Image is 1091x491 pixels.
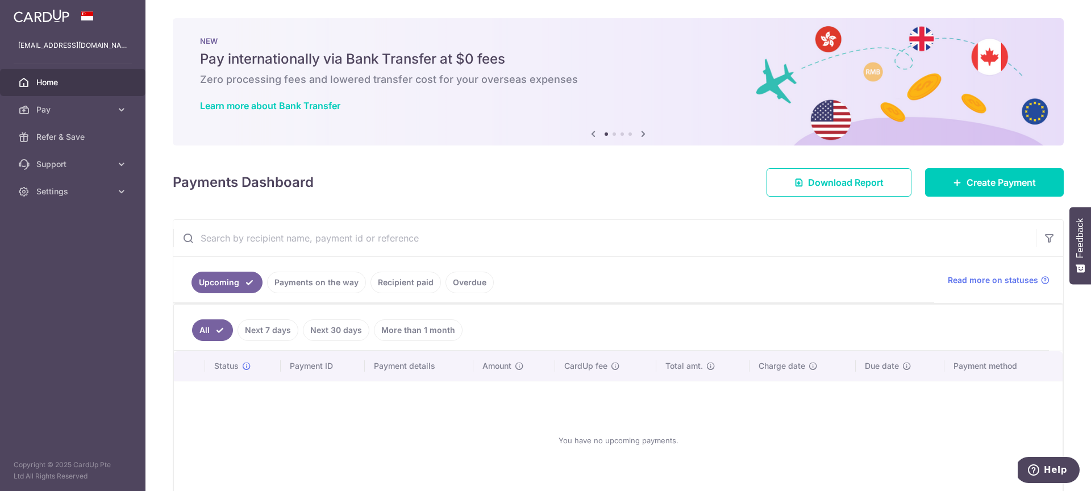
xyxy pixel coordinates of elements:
a: Upcoming [191,272,263,293]
a: Next 30 days [303,319,369,341]
iframe: Opens a widget where you can find more information [1018,457,1080,485]
h6: Zero processing fees and lowered transfer cost for your overseas expenses [200,73,1036,86]
a: Learn more about Bank Transfer [200,100,340,111]
span: Create Payment [967,176,1036,189]
h5: Pay internationally via Bank Transfer at $0 fees [200,50,1036,68]
div: You have no upcoming payments. [188,390,1049,490]
th: Payment method [944,351,1063,381]
a: Recipient paid [370,272,441,293]
span: Pay [36,104,111,115]
a: Create Payment [925,168,1064,197]
h4: Payments Dashboard [173,172,314,193]
span: Support [36,159,111,170]
span: Amount [482,360,511,372]
a: Overdue [445,272,494,293]
span: Status [214,360,239,372]
a: Download Report [767,168,911,197]
a: More than 1 month [374,319,463,341]
img: CardUp [14,9,69,23]
span: Total amt. [665,360,703,372]
span: Due date [865,360,899,372]
a: Next 7 days [238,319,298,341]
span: Download Report [808,176,884,189]
a: Read more on statuses [948,274,1050,286]
button: Feedback - Show survey [1069,207,1091,284]
span: Settings [36,186,111,197]
a: All [192,319,233,341]
p: [EMAIL_ADDRESS][DOMAIN_NAME] [18,40,127,51]
th: Payment details [365,351,474,381]
input: Search by recipient name, payment id or reference [173,220,1036,256]
span: Refer & Save [36,131,111,143]
span: CardUp fee [564,360,607,372]
span: Charge date [759,360,805,372]
span: Feedback [1075,218,1085,258]
th: Payment ID [281,351,365,381]
span: Home [36,77,111,88]
span: Read more on statuses [948,274,1038,286]
img: Bank transfer banner [173,18,1064,145]
a: Payments on the way [267,272,366,293]
p: NEW [200,36,1036,45]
